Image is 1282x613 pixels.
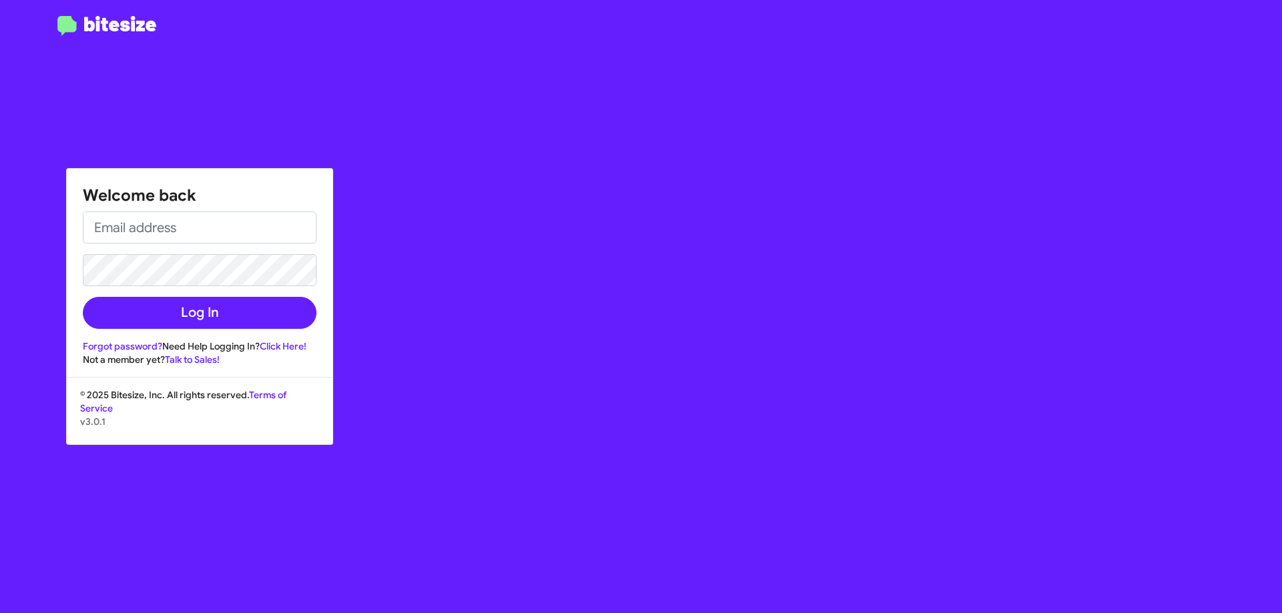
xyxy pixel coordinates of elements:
div: © 2025 Bitesize, Inc. All rights reserved. [67,388,333,444]
h1: Welcome back [83,185,316,206]
a: Talk to Sales! [165,354,220,366]
div: Need Help Logging In? [83,340,316,353]
a: Click Here! [260,340,306,352]
p: v3.0.1 [80,415,319,428]
div: Not a member yet? [83,353,316,366]
button: Log In [83,297,316,329]
a: Forgot password? [83,340,162,352]
input: Email address [83,211,316,243]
